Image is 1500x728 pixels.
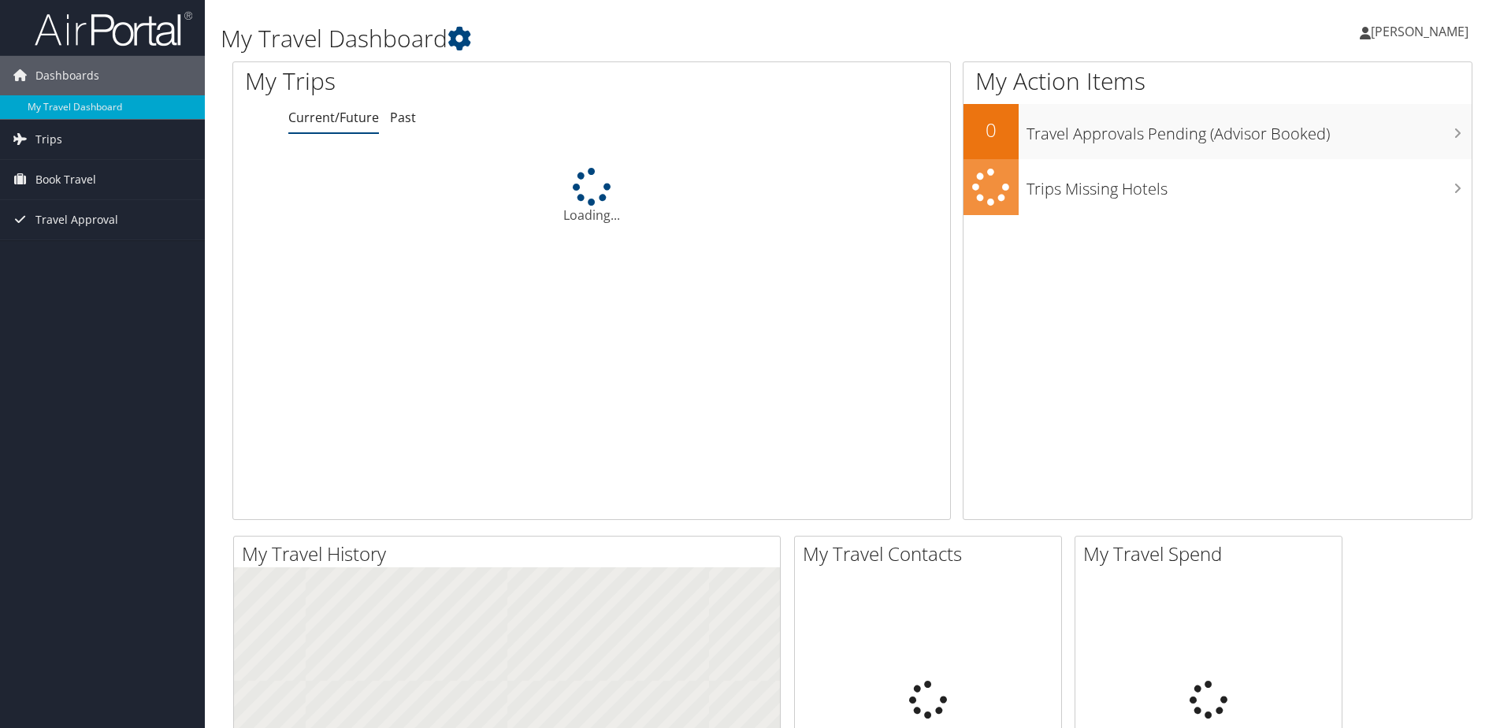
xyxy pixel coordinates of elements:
[233,168,950,225] div: Loading...
[1083,540,1342,567] h2: My Travel Spend
[35,160,96,199] span: Book Travel
[963,159,1472,215] a: Trips Missing Hotels
[242,540,780,567] h2: My Travel History
[288,109,379,126] a: Current/Future
[1371,23,1468,40] span: [PERSON_NAME]
[221,22,1063,55] h1: My Travel Dashboard
[1027,115,1472,145] h3: Travel Approvals Pending (Advisor Booked)
[1360,8,1484,55] a: [PERSON_NAME]
[803,540,1061,567] h2: My Travel Contacts
[245,65,640,98] h1: My Trips
[963,65,1472,98] h1: My Action Items
[390,109,416,126] a: Past
[35,120,62,159] span: Trips
[35,200,118,240] span: Travel Approval
[963,104,1472,159] a: 0Travel Approvals Pending (Advisor Booked)
[963,117,1019,143] h2: 0
[1027,170,1472,200] h3: Trips Missing Hotels
[35,56,99,95] span: Dashboards
[35,10,192,47] img: airportal-logo.png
